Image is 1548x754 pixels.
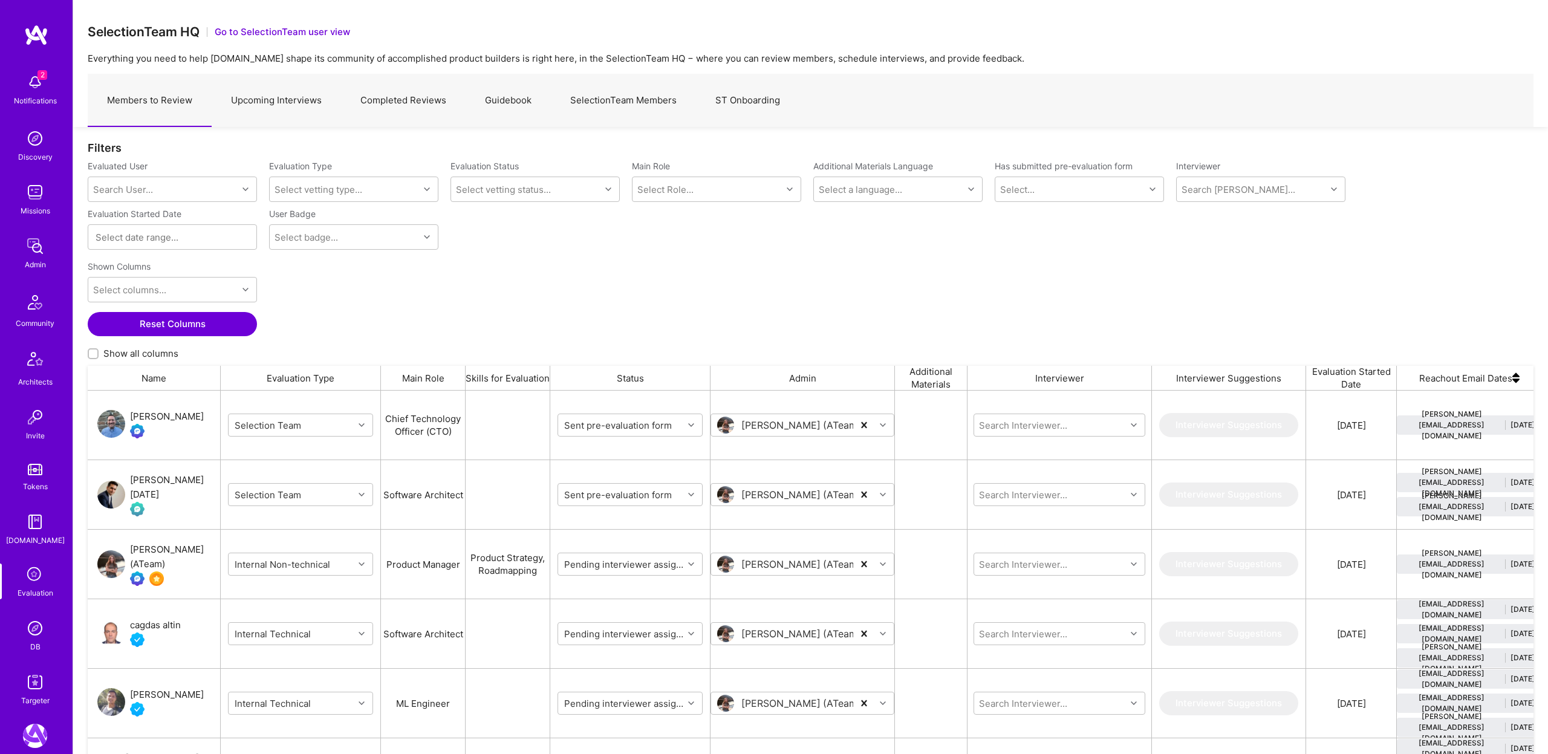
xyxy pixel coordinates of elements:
[88,74,212,127] a: Members to Review
[787,186,793,192] i: icon Chevron
[717,695,734,712] img: User Avatar
[381,391,466,460] div: Chief Technology Officer (CTO)
[1152,366,1306,390] div: Interviewer Suggestions
[88,312,257,336] button: Reset Columns
[97,688,125,716] img: User Avatar
[130,687,204,702] div: [PERSON_NAME]
[97,409,204,441] a: User Avatar[PERSON_NAME]Evaluation Call Booked
[1159,413,1298,437] button: Interviewer Suggestions
[688,561,694,567] i: icon Chevron
[1511,674,1535,684] div: [DATE]
[23,234,47,258] img: admin teamwork
[1403,466,1500,499] div: [PERSON_NAME][EMAIL_ADDRESS][DOMAIN_NAME]
[130,409,204,424] div: [PERSON_NAME]
[717,556,734,573] img: User Avatar
[813,160,933,172] label: Additional Materials Language
[466,530,550,599] div: Product Strategy, Roadmapping
[1403,599,1500,620] div: [EMAIL_ADDRESS][DOMAIN_NAME]
[688,700,694,706] i: icon Chevron
[1511,698,1535,709] div: [DATE]
[688,492,694,498] i: icon Chevron
[88,160,257,172] label: Evaluated User
[1131,422,1137,428] i: icon Chevron
[24,24,48,46] img: logo
[1511,628,1535,639] div: [DATE]
[381,460,466,529] div: Software Architect
[381,669,466,738] div: ML Engineer
[1159,483,1298,507] button: Interviewer Suggestions
[1150,186,1156,192] i: icon Chevron
[711,366,895,390] div: Admin
[450,160,519,172] label: Evaluation Status
[424,186,430,192] i: icon Chevron
[1182,183,1295,196] div: Search [PERSON_NAME]...
[968,186,974,192] i: icon Chevron
[23,480,48,493] div: Tokens
[717,417,734,434] img: User Avatar
[895,366,968,390] div: Additional Materials
[880,631,886,637] i: icon Chevron
[97,473,220,516] a: User Avatar[PERSON_NAME][DATE]Evaluation Call Pending
[1159,552,1298,576] button: Interviewer Suggestions
[269,208,316,219] label: User Badge
[1403,668,1500,690] div: [EMAIL_ADDRESS][DOMAIN_NAME]
[995,160,1133,172] label: Has submitted pre-evaluation form
[26,429,45,442] div: Invite
[1511,722,1535,733] div: [DATE]
[1403,623,1500,645] div: [EMAIL_ADDRESS][DOMAIN_NAME]
[605,186,611,192] i: icon Chevron
[1403,642,1500,674] div: [PERSON_NAME][EMAIL_ADDRESS][DOMAIN_NAME]
[97,542,220,586] a: User Avatar[PERSON_NAME] (ATeam)Evaluation Call BookedSelectionTeam
[1512,366,1520,390] img: sort
[88,24,200,39] h3: SelectionTeam HQ
[1403,711,1500,744] div: [PERSON_NAME][EMAIL_ADDRESS][DOMAIN_NAME]
[97,619,125,646] img: User Avatar
[28,464,42,475] img: tokens
[23,70,47,94] img: bell
[381,599,466,668] div: Software Architect
[88,141,1533,154] div: Filters
[23,510,47,534] img: guide book
[96,231,249,243] input: Select date range...
[130,632,145,647] img: Vetted A.Teamer
[1131,700,1137,706] i: icon Chevron
[456,183,551,196] div: Select vetting status...
[97,687,204,719] a: User Avatar[PERSON_NAME]Vetted A.Teamer
[1131,492,1137,498] i: icon Chevron
[968,366,1152,390] div: Interviewer
[359,631,365,637] i: icon Chevron
[688,422,694,428] i: icon Chevron
[30,640,41,653] div: DB
[880,700,886,706] i: icon Chevron
[23,616,47,640] img: Admin Search
[130,571,145,586] img: Evaluation Call Booked
[1337,489,1366,501] div: [DATE]
[880,492,886,498] i: icon Chevron
[130,542,220,571] div: [PERSON_NAME] (ATeam)
[212,74,341,127] a: Upcoming Interviews
[1511,420,1535,431] div: [DATE]
[23,405,47,429] img: Invite
[1306,366,1397,390] div: Evaluation Started Date
[21,694,50,707] div: Targeter
[23,180,47,204] img: teamwork
[359,700,365,706] i: icon Chevron
[103,347,178,360] span: Show all columns
[341,74,466,127] a: Completed Reviews
[550,366,711,390] div: Status
[1511,652,1535,663] div: [DATE]
[14,94,57,107] div: Notifications
[1337,628,1366,640] div: [DATE]
[275,183,362,196] div: Select vetting type...
[424,234,430,240] i: icon Chevron
[359,492,365,498] i: icon Chevron
[551,74,696,127] a: SelectionTeam Members
[1403,548,1500,580] div: [PERSON_NAME][EMAIL_ADDRESS][DOMAIN_NAME]
[688,631,694,637] i: icon Chevron
[21,288,50,317] img: Community
[1511,743,1535,754] div: [DATE]
[1511,604,1535,615] div: [DATE]
[21,346,50,375] img: Architects
[1337,697,1366,710] div: [DATE]
[20,724,50,748] a: A.Team: Leading A.Team's Marketing & DemandGen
